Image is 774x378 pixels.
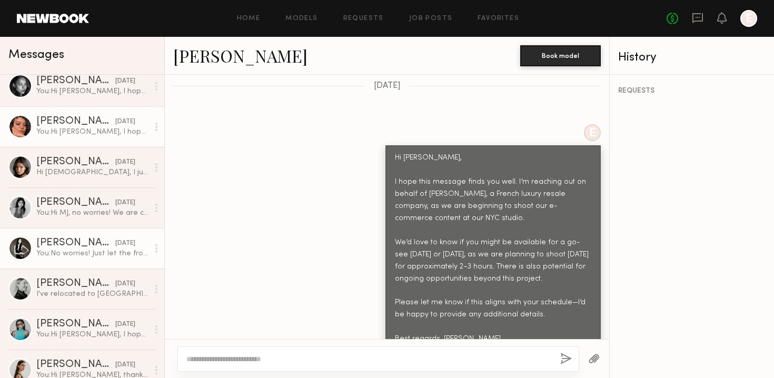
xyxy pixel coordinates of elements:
[618,52,766,64] div: History
[36,76,115,86] div: [PERSON_NAME]
[36,248,148,258] div: You: No worries! Just let the front desk know you're here to see [PERSON_NAME] in 706 when you ar...
[520,45,601,66] button: Book model
[36,127,148,137] div: You: Hi [PERSON_NAME], I hope this message finds you well. I’m reaching out on behalf of [PERSON_...
[115,279,135,289] div: [DATE]
[740,10,757,27] a: E
[36,330,148,340] div: You: Hi [PERSON_NAME], I hope you’re well! I wanted to see if you were available for a go-see [DA...
[115,198,135,208] div: [DATE]
[285,15,317,22] a: Models
[115,157,135,167] div: [DATE]
[395,152,591,345] div: Hi [PERSON_NAME], I hope this message finds you well. I’m reaching out on behalf of [PERSON_NAME]...
[36,208,148,218] div: You: Hi MJ, no worries! We are continuously shooting and always looking for additional models - l...
[409,15,453,22] a: Job Posts
[115,76,135,86] div: [DATE]
[115,238,135,248] div: [DATE]
[36,289,148,299] div: I've relocated to [GEOGRAPHIC_DATA] and have been traveling between there and [GEOGRAPHIC_DATA]. ...
[36,86,148,96] div: You: Hi [PERSON_NAME], I hope this message finds you well. I’m reaching out on behalf of [PERSON_...
[36,278,115,289] div: [PERSON_NAME]
[36,167,148,177] div: Hi [DEMOGRAPHIC_DATA], I just signed in!
[36,319,115,330] div: [PERSON_NAME]
[36,238,115,248] div: [PERSON_NAME]
[36,197,115,208] div: [PERSON_NAME]
[520,51,601,59] a: Book model
[343,15,384,22] a: Requests
[36,116,115,127] div: [PERSON_NAME]
[36,360,115,370] div: [PERSON_NAME]
[115,117,135,127] div: [DATE]
[618,87,766,95] div: REQUESTS
[237,15,261,22] a: Home
[8,49,64,61] span: Messages
[478,15,519,22] a: Favorites
[36,157,115,167] div: [PERSON_NAME]
[115,360,135,370] div: [DATE]
[374,82,401,91] span: [DATE]
[115,320,135,330] div: [DATE]
[173,44,307,67] a: [PERSON_NAME]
